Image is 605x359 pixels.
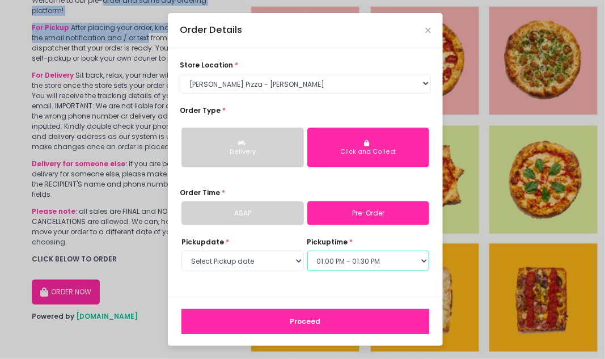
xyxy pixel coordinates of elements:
[181,237,224,247] span: Pickup date
[425,28,431,33] button: Close
[307,128,430,167] button: Click and Collect
[307,201,430,225] a: Pre-Order
[180,188,220,197] span: Order Time
[180,105,221,115] span: Order Type
[189,147,297,157] div: Delivery
[307,237,348,247] span: pickup time
[180,60,233,70] span: store location
[315,147,422,157] div: Click and Collect
[181,128,304,167] button: Delivery
[180,23,242,37] div: Order Details
[181,309,429,334] button: Proceed
[181,201,304,225] a: ASAP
